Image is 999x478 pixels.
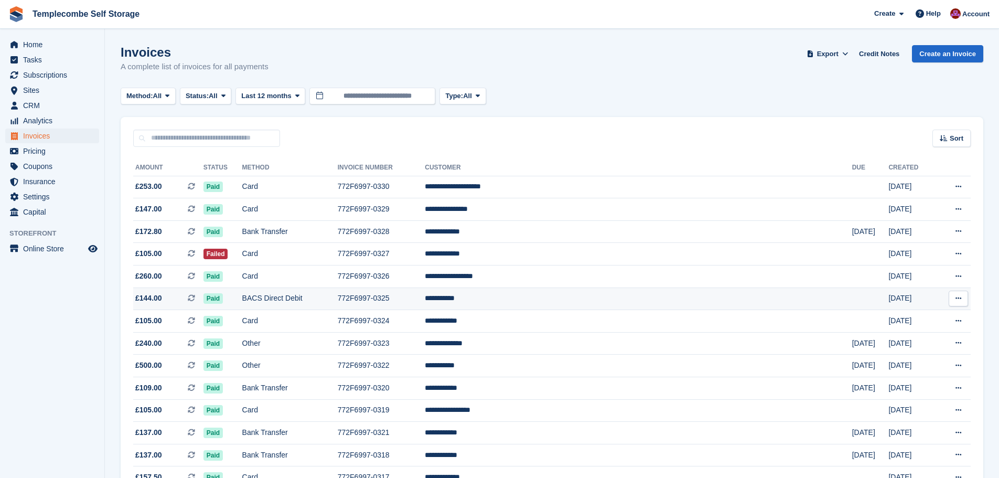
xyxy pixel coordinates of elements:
[23,113,86,128] span: Analytics
[5,241,99,256] a: menu
[852,160,889,176] th: Due
[87,242,99,255] a: Preview store
[5,144,99,158] a: menu
[338,444,425,466] td: 772F6997-0318
[235,88,305,105] button: Last 12 months
[852,332,889,355] td: [DATE]
[242,288,338,310] td: BACS Direct Debit
[855,45,904,62] a: Credit Notes
[186,91,209,101] span: Status:
[126,91,153,101] span: Method:
[338,355,425,377] td: 772F6997-0322
[121,61,268,73] p: A complete list of invoices for all payments
[888,444,936,466] td: [DATE]
[203,204,223,215] span: Paid
[338,377,425,400] td: 772F6997-0320
[242,377,338,400] td: Bank Transfer
[338,198,425,221] td: 772F6997-0329
[950,133,963,144] span: Sort
[338,243,425,265] td: 772F6997-0327
[135,181,162,192] span: £253.00
[888,399,936,422] td: [DATE]
[242,444,338,466] td: Bank Transfer
[23,52,86,67] span: Tasks
[338,220,425,243] td: 772F6997-0328
[203,383,223,394] span: Paid
[817,49,839,59] span: Export
[463,91,472,101] span: All
[338,288,425,310] td: 772F6997-0325
[888,198,936,221] td: [DATE]
[135,248,162,259] span: £105.00
[888,176,936,198] td: [DATE]
[445,91,463,101] span: Type:
[962,9,990,19] span: Account
[135,315,162,326] span: £105.00
[23,189,86,204] span: Settings
[242,355,338,377] td: Other
[135,204,162,215] span: £147.00
[203,405,223,416] span: Paid
[888,332,936,355] td: [DATE]
[338,265,425,288] td: 772F6997-0326
[23,241,86,256] span: Online Store
[209,91,218,101] span: All
[23,205,86,219] span: Capital
[8,6,24,22] img: stora-icon-8386f47178a22dfd0bd8f6a31ec36ba5ce8667c1dd55bd0f319d3a0aa187defe.svg
[203,450,223,461] span: Paid
[888,355,936,377] td: [DATE]
[888,422,936,444] td: [DATE]
[28,5,144,23] a: Templecombe Self Storage
[242,265,338,288] td: Card
[203,227,223,237] span: Paid
[135,427,162,438] span: £137.00
[242,422,338,444] td: Bank Transfer
[950,8,961,19] img: Chris Barnard
[242,243,338,265] td: Card
[5,113,99,128] a: menu
[23,83,86,98] span: Sites
[888,377,936,400] td: [DATE]
[135,293,162,304] span: £144.00
[5,98,99,113] a: menu
[242,332,338,355] td: Other
[888,288,936,310] td: [DATE]
[425,160,852,176] th: Customer
[5,68,99,82] a: menu
[135,360,162,371] span: £500.00
[852,444,889,466] td: [DATE]
[23,144,86,158] span: Pricing
[9,228,104,239] span: Storefront
[242,399,338,422] td: Card
[203,338,223,349] span: Paid
[804,45,851,62] button: Export
[338,332,425,355] td: 772F6997-0323
[888,265,936,288] td: [DATE]
[926,8,941,19] span: Help
[23,159,86,174] span: Coupons
[133,160,203,176] th: Amount
[5,37,99,52] a: menu
[338,422,425,444] td: 772F6997-0321
[203,182,223,192] span: Paid
[242,160,338,176] th: Method
[5,52,99,67] a: menu
[135,338,162,349] span: £240.00
[5,189,99,204] a: menu
[888,310,936,333] td: [DATE]
[874,8,895,19] span: Create
[203,360,223,371] span: Paid
[5,159,99,174] a: menu
[888,160,936,176] th: Created
[135,405,162,416] span: £105.00
[203,249,228,259] span: Failed
[203,316,223,326] span: Paid
[5,83,99,98] a: menu
[852,422,889,444] td: [DATE]
[135,226,162,237] span: £172.80
[439,88,486,105] button: Type: All
[338,310,425,333] td: 772F6997-0324
[852,355,889,377] td: [DATE]
[135,450,162,461] span: £137.00
[241,91,291,101] span: Last 12 months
